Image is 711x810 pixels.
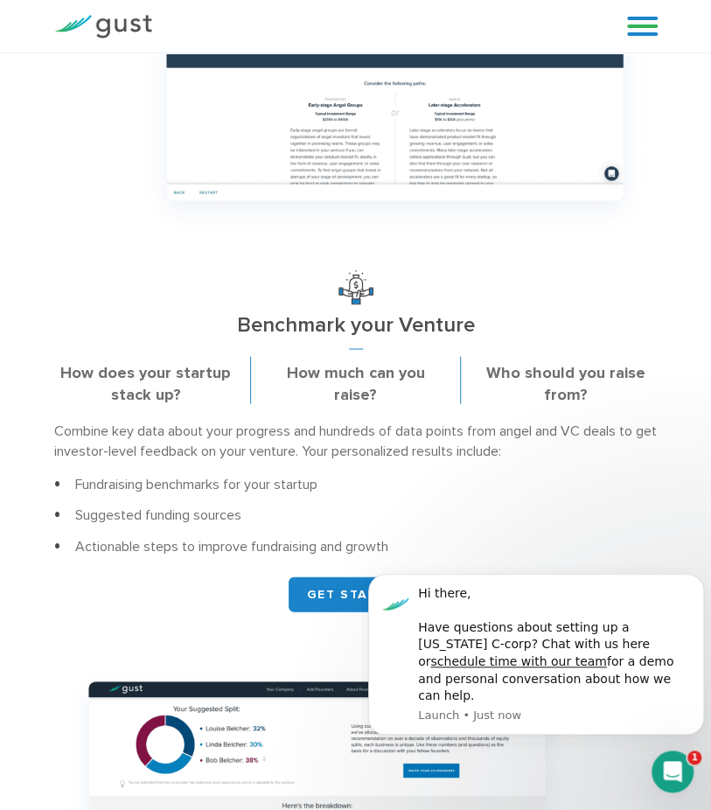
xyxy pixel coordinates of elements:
p: How much can you raise? [263,361,447,407]
h3: Benchmark your Venture [54,313,658,348]
iframe: Intercom live chat [652,751,694,793]
img: Benchmark Your Venture [338,269,373,304]
li: Fundraising benchmarks for your startup [54,473,658,493]
li: Actionable steps to improve fundraising and growth [54,535,658,555]
p: Combine key data about your progress and hundreds of data points from angel and VC deals to get i... [54,420,658,460]
p: How does your startup stack up? [54,361,238,407]
a: GET STARTED [289,576,423,611]
p: Who should you raise from? [473,361,657,407]
img: Gust Logo [54,15,152,38]
li: Suggested funding sources [54,504,658,524]
span: 1 [687,751,701,765]
iframe: Intercom notifications message [361,565,711,763]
